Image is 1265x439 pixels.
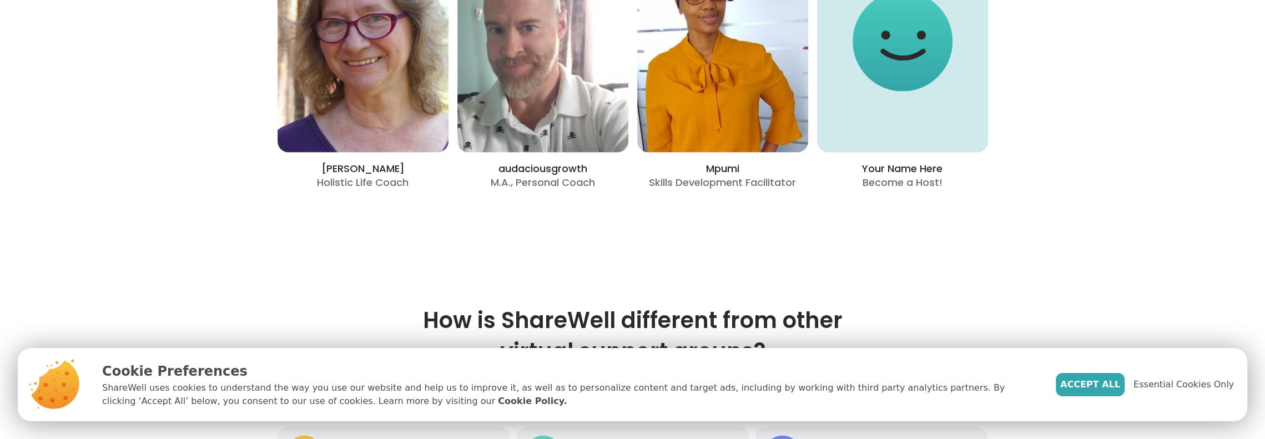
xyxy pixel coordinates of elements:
[1056,373,1125,396] button: Accept All
[1133,378,1234,391] span: Essential Cookies Only
[420,305,846,367] h2: How is ShareWell different from other virtual support groups?
[102,381,1038,408] p: ShareWell uses cookies to understand the way you use our website and help us to improve it, as we...
[102,361,1038,381] p: Cookie Preferences
[498,395,567,408] a: Cookie Policy.
[1060,378,1120,391] span: Accept All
